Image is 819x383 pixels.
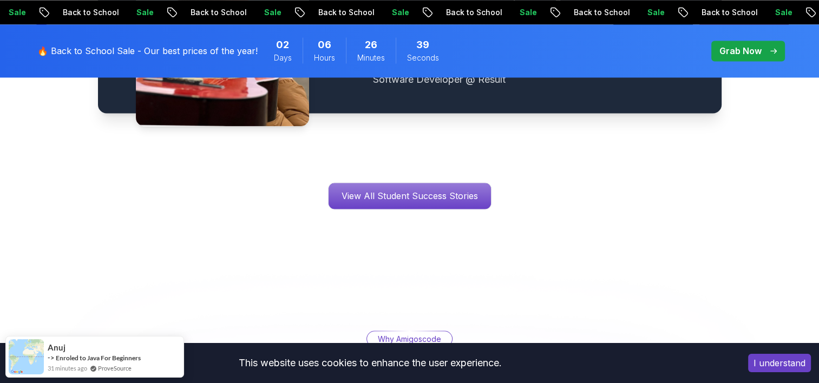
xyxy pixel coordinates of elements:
[672,7,746,18] p: Back to School
[48,364,87,373] span: 31 minutes ago
[314,52,335,63] span: Hours
[34,7,107,18] p: Back to School
[748,354,811,372] button: Accept cookies
[417,7,490,18] p: Back to School
[48,343,65,352] span: Anuj
[416,37,429,52] span: 39 Seconds
[357,52,385,63] span: Minutes
[37,44,258,57] p: 🔥 Back to School Sale - Our best prices of the year!
[318,37,331,52] span: 6 Hours
[363,7,397,18] p: Sale
[289,7,363,18] p: Back to School
[8,351,732,375] div: This website uses cookies to enhance the user experience.
[378,333,441,344] p: Why Amigoscode
[746,7,781,18] p: Sale
[274,52,292,63] span: Days
[9,339,44,374] img: provesource social proof notification image
[329,183,491,209] p: View All Student Success Stories
[48,353,55,362] span: ->
[618,7,653,18] p: Sale
[373,72,695,87] div: Software Developer @ Result
[719,44,762,57] p: Grab Now
[276,37,289,52] span: 2 Days
[545,7,618,18] p: Back to School
[56,354,141,362] a: Enroled to Java For Beginners
[328,182,492,209] a: View All Student Success Stories
[235,7,270,18] p: Sale
[98,364,132,373] a: ProveSource
[365,37,377,52] span: 26 Minutes
[161,7,235,18] p: Back to School
[490,7,525,18] p: Sale
[407,52,439,63] span: Seconds
[107,7,142,18] p: Sale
